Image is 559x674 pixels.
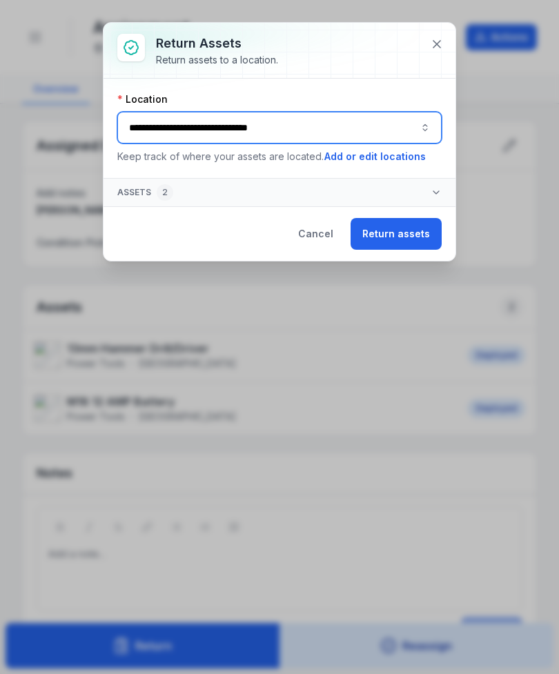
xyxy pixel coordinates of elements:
[117,184,173,201] span: Assets
[156,34,278,53] h3: Return assets
[156,53,278,67] div: Return assets to a location.
[286,218,345,250] button: Cancel
[117,92,168,106] label: Location
[104,179,455,206] button: Assets2
[157,184,173,201] div: 2
[351,218,442,250] button: Return assets
[117,149,442,164] p: Keep track of where your assets are located.
[324,149,426,164] button: Add or edit locations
